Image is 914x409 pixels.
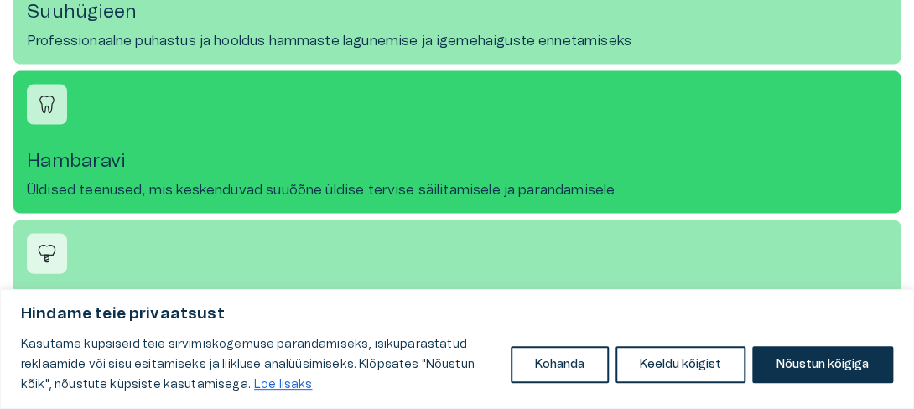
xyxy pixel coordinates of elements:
button: Keeldu kõigist [615,346,745,383]
h4: Suuhügieen [27,1,887,23]
p: Kasutame küpsiseid teie sirvimiskogemuse parandamiseks, isikupärastatud reklaamide või sisu esita... [21,334,498,395]
a: Loe lisaks [253,378,314,391]
button: Nõustun kõigiga [752,346,893,383]
img: Hambaravi icon [34,92,60,117]
p: Professionaalne puhastus ja hooldus hammaste lagunemise ja igemehaiguste ennetamiseks [27,31,631,51]
img: Implantoloogia icon [34,241,60,267]
button: Kohanda [511,346,609,383]
h4: Hambaravi [27,150,887,173]
p: Hindame teie privaatsust [21,304,893,324]
p: Üldised teenused, mis keskenduvad suuõõne üldise tervise säilitamisele ja parandamisele [27,180,615,200]
span: Help [86,13,111,27]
